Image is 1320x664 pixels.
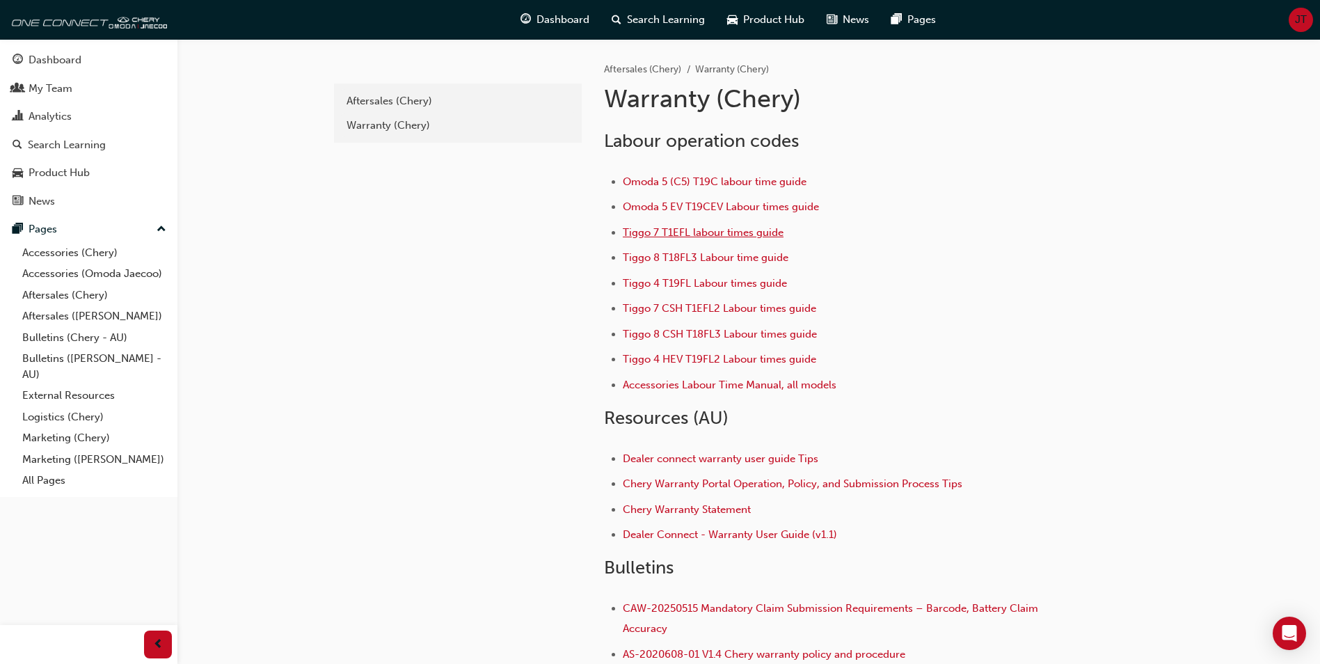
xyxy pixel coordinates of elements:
[623,175,806,188] a: Omoda 5 (C5) T19C labour time guide
[29,221,57,237] div: Pages
[623,328,817,340] a: Tiggo 8 CSH T18FL3 Labour times guide
[13,54,23,67] span: guage-icon
[340,89,576,113] a: Aftersales (Chery)
[17,406,172,428] a: Logistics (Chery)
[347,93,569,109] div: Aftersales (Chery)
[827,11,837,29] span: news-icon
[13,83,23,95] span: people-icon
[1289,8,1313,32] button: JT
[1295,12,1307,28] span: JT
[17,427,172,449] a: Marketing (Chery)
[612,11,621,29] span: search-icon
[6,160,172,186] a: Product Hub
[340,113,576,138] a: Warranty (Chery)
[743,12,804,28] span: Product Hub
[623,452,818,465] a: Dealer connect warranty user guide Tips
[623,379,836,391] a: Accessories Labour Time Manual, all models
[509,6,601,34] a: guage-iconDashboard
[17,348,172,385] a: Bulletins ([PERSON_NAME] - AU)
[604,84,1060,114] h1: Warranty (Chery)
[347,118,569,134] div: Warranty (Chery)
[29,193,55,210] div: News
[153,636,164,654] span: prev-icon
[17,285,172,306] a: Aftersales (Chery)
[623,477,962,490] a: Chery Warranty Portal Operation, Policy, and Submission Process Tips
[604,63,681,75] a: Aftersales (Chery)
[843,12,869,28] span: News
[604,407,729,429] span: Resources (AU)
[6,47,172,73] a: Dashboard
[17,263,172,285] a: Accessories (Omoda Jaecoo)
[520,11,531,29] span: guage-icon
[28,137,106,153] div: Search Learning
[907,12,936,28] span: Pages
[17,449,172,471] a: Marketing ([PERSON_NAME])
[623,200,819,213] a: Omoda 5 EV T19CEV Labour times guide
[6,104,172,129] a: Analytics
[6,216,172,242] button: Pages
[6,132,172,158] a: Search Learning
[627,12,705,28] span: Search Learning
[7,6,167,33] img: oneconnect
[13,223,23,236] span: pages-icon
[880,6,947,34] a: pages-iconPages
[29,52,81,68] div: Dashboard
[816,6,880,34] a: news-iconNews
[17,385,172,406] a: External Resources
[623,277,787,290] a: Tiggo 4 T19FL Labour times guide
[891,11,902,29] span: pages-icon
[716,6,816,34] a: car-iconProduct Hub
[13,196,23,208] span: news-icon
[623,353,816,365] a: Tiggo 4 HEV T19FL2 Labour times guide
[13,139,22,152] span: search-icon
[13,167,23,180] span: car-icon
[695,62,769,78] li: Warranty (Chery)
[623,528,837,541] a: Dealer Connect - Warranty User Guide (v1.1)
[6,189,172,214] a: News
[17,470,172,491] a: All Pages
[623,602,1041,635] a: CAW-20250515 Mandatory Claim Submission Requirements – Barcode, Battery Claim Accuracy
[13,111,23,123] span: chart-icon
[29,81,72,97] div: My Team
[536,12,589,28] span: Dashboard
[6,76,172,102] a: My Team
[623,226,784,239] a: Tiggo 7 T1EFL labour times guide
[623,503,751,516] a: Chery Warranty Statement
[604,130,799,152] span: Labour operation codes
[29,109,72,125] div: Analytics
[157,221,166,239] span: up-icon
[623,251,788,264] a: Tiggo 8 T18FL3 Labour time guide
[17,306,172,327] a: Aftersales ([PERSON_NAME])
[17,242,172,264] a: Accessories (Chery)
[6,45,172,216] button: DashboardMy TeamAnalyticsSearch LearningProduct HubNews
[623,302,816,315] a: Tiggo 7 CSH T1EFL2 Labour times guide
[604,557,674,578] span: Bulletins
[29,165,90,181] div: Product Hub
[17,327,172,349] a: Bulletins (Chery - AU)
[727,11,738,29] span: car-icon
[1273,617,1306,650] div: Open Intercom Messenger
[623,648,905,661] a: AS-2020608-01 V1.4 Chery warranty policy and procedure
[601,6,716,34] a: search-iconSearch Learning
